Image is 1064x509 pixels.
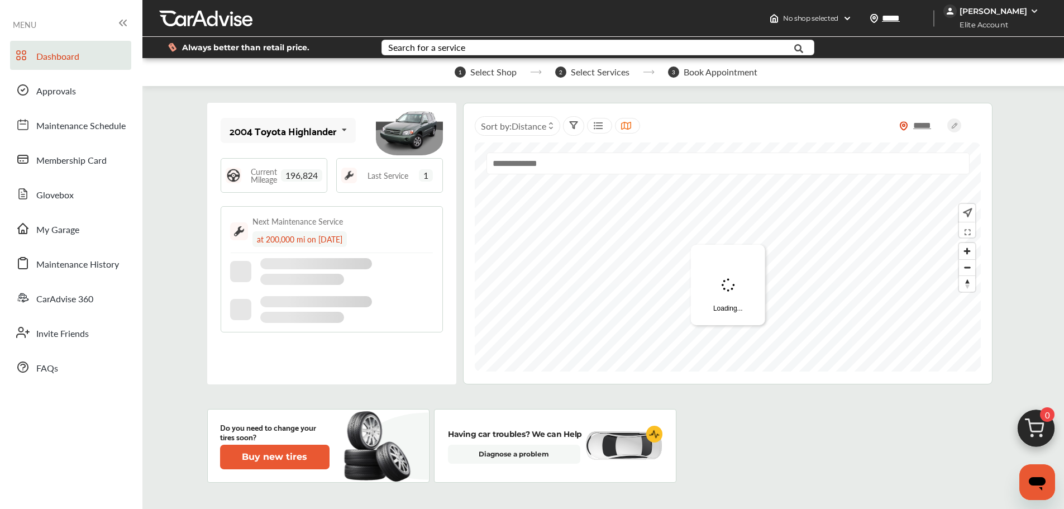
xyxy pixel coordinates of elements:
img: dollor_label_vector.a70140d1.svg [168,42,176,52]
span: 2 [555,66,566,78]
span: Select Shop [470,67,517,77]
div: Next Maintenance Service [252,216,343,227]
button: Zoom out [959,259,975,275]
span: Glovebox [36,188,74,203]
span: Select Services [571,67,629,77]
span: Dashboard [36,50,79,64]
span: Membership Card [36,154,107,168]
img: maintenance_logo [341,168,357,183]
a: Approvals [10,75,131,104]
img: mobile_2047_st0640_046.jpg [376,106,443,156]
img: recenter.ce011a49.svg [961,207,972,219]
img: stepper-arrow.e24c07c6.svg [643,70,655,74]
img: WGsFRI8htEPBVLJbROoPRyZpYNWhNONpIPPETTm6eUC0GeLEiAAAAAElFTkSuQmCC [1030,7,1039,16]
span: 1 [419,169,433,182]
a: FAQs [10,353,131,382]
canvas: Map [475,142,981,372]
button: Buy new tires [220,445,330,469]
span: My Garage [36,223,79,237]
span: Current Mileage [247,168,281,183]
span: 196,824 [281,169,322,182]
a: Maintenance Schedule [10,110,131,139]
span: Reset bearing to north [959,276,975,292]
span: 1 [455,66,466,78]
img: maintenance_logo [230,222,248,240]
div: at 200,000 mi on [DATE] [252,231,347,247]
span: Always better than retail price. [182,44,309,51]
img: steering_logo [226,168,241,183]
img: cardiogram-logo.18e20815.svg [646,426,663,443]
button: Zoom in [959,243,975,259]
img: stepper-arrow.e24c07c6.svg [530,70,542,74]
span: Book Appointment [684,67,757,77]
button: Reset bearing to north [959,275,975,292]
span: Last Service [368,172,408,179]
img: cart_icon.3d0951e8.svg [1009,405,1063,458]
a: CarAdvise 360 [10,283,131,312]
span: Maintenance History [36,258,119,272]
a: Dashboard [10,41,131,70]
span: No shop selected [783,14,838,23]
a: Diagnose a problem [448,445,580,464]
span: Invite Friends [36,327,89,341]
span: MENU [13,20,36,29]
span: 3 [668,66,679,78]
img: header-home-logo.8d720a4f.svg [770,14,779,23]
span: Distance [512,120,546,132]
span: 0 [1040,407,1055,422]
img: diagnose-vehicle.c84bcb0a.svg [584,431,662,461]
span: FAQs [36,361,58,376]
span: Maintenance Schedule [36,119,126,134]
span: CarAdvise 360 [36,292,93,307]
span: Elite Account [944,19,1017,31]
img: new-tire.a0c7fe23.svg [343,406,417,486]
a: Maintenance History [10,249,131,278]
p: Having car troubles? We can Help [448,428,582,440]
img: header-divider.bc55588e.svg [933,10,934,27]
div: [PERSON_NAME] [960,6,1027,16]
iframe: Button to launch messaging window [1019,464,1055,500]
span: Sort by : [481,120,546,132]
div: 2004 Toyota Highlander [230,125,337,136]
div: Search for a service [388,43,465,52]
img: header-down-arrow.9dd2ce7d.svg [843,14,852,23]
div: Loading... [691,245,765,325]
p: Do you need to change your tires soon? [220,422,330,441]
img: location_vector.a44bc228.svg [870,14,879,23]
a: My Garage [10,214,131,243]
span: Approvals [36,84,76,99]
img: jVpblrzwTbfkPYzPPzSLxeg0AAAAASUVORK5CYII= [943,4,957,18]
a: Buy new tires [220,445,332,469]
a: Invite Friends [10,318,131,347]
a: Membership Card [10,145,131,174]
span: Zoom out [959,260,975,275]
img: location_vector_orange.38f05af8.svg [899,121,908,131]
a: Glovebox [10,179,131,208]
